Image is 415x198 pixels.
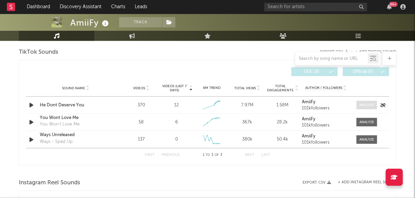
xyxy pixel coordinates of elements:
button: + Add Instagram Reel Sound [338,181,396,184]
span: of [215,153,219,156]
div: 6 [175,119,178,126]
div: 99 + [389,2,398,7]
button: Export CSV [303,181,331,185]
button: First [145,153,155,157]
button: + Add TikTok Sound [348,50,396,54]
input: Search for artists [264,3,367,11]
div: 101k followers [302,106,349,110]
span: Videos (last 7 days) [161,84,188,92]
button: Previous [162,153,180,157]
span: Instagram Reel Sounds [19,179,80,187]
a: AmiiFy [302,134,349,138]
div: + Add Instagram Reel Sound [331,181,396,184]
div: 28.2k [266,119,298,126]
button: Last [261,153,270,157]
a: You Wont Love Me [40,114,111,121]
a: Ways Unreleased [40,131,111,138]
span: Total Engagements [266,84,294,92]
div: 367k [231,119,263,126]
button: Track [119,17,162,27]
span: Sound Name [62,86,85,90]
div: Ways - Sped Up [40,138,73,145]
div: 137 [125,136,157,143]
a: AmiiFy [302,117,349,121]
div: 101k followers [302,123,349,128]
button: + Add TikTok Sound [355,50,396,54]
div: 370 [125,102,157,108]
span: TikTok Sounds [19,48,58,56]
div: AmiiFy [70,17,110,28]
div: 6M Trend [196,85,228,90]
div: 12 [174,102,179,108]
div: 0 [175,136,178,143]
div: You Won't Love Me [40,121,80,128]
div: 7.97M [231,102,263,108]
span: Total Views [234,86,256,90]
button: 99+ [387,4,392,10]
a: AmiiFy [302,100,349,104]
span: Videos [133,86,145,90]
a: He Dont Deserve You [40,102,111,108]
strong: AmiiFy [302,117,316,121]
strong: AmiiFy [302,134,316,138]
strong: AmiiFy [302,100,316,104]
span: Author / Followers [305,85,342,90]
div: 380k [231,136,263,143]
span: Official ( 0 ) [347,69,379,74]
input: Search by song name or URL [295,56,368,61]
div: 58 [125,119,157,126]
span: UGC ( 3 ) [296,69,327,74]
button: Export CSV [320,50,348,54]
div: 50.4k [266,136,298,143]
div: 101k followers [302,140,349,145]
button: Next [245,153,254,157]
button: Official(0) [343,67,389,76]
button: UGC(3) [291,67,337,76]
span: to [206,153,210,156]
div: 1.58M [266,102,298,108]
div: 1 3 3 [193,151,231,159]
